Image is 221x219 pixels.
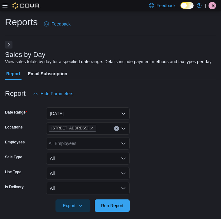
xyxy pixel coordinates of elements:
[5,16,38,28] h1: Reports
[59,199,87,212] span: Export
[5,170,21,175] label: Use Type
[121,141,126,146] button: Open list of options
[28,68,67,80] span: Email Subscription
[55,199,90,212] button: Export
[41,91,73,97] span: Hide Parameters
[121,126,126,131] button: Open list of options
[46,167,130,179] button: All
[41,18,73,30] a: Feedback
[12,2,40,9] img: Cova
[5,140,25,145] label: Employees
[51,125,89,131] span: [STREET_ADDRESS]
[31,87,76,100] button: Hide Parameters
[5,184,24,189] label: Is Delivery
[46,107,130,120] button: [DATE]
[90,126,94,130] button: Remove 5754 Hazeldean Rd from selection in this group
[114,126,119,131] button: Clear input
[5,110,27,115] label: Date Range
[5,155,22,160] label: Sale Type
[5,51,46,58] h3: Sales by Day
[5,58,213,65] div: View sales totals by day for a specified date range. Details include payment methods and tax type...
[5,125,23,130] label: Locations
[46,182,130,194] button: All
[5,41,12,49] button: Next
[209,2,216,9] div: Tarek Bussiere
[205,2,206,9] p: |
[6,68,20,80] span: Report
[46,152,130,165] button: All
[180,2,194,9] input: Dark Mode
[49,125,96,132] span: 5754 Hazeldean Rd
[156,2,175,9] span: Feedback
[5,90,26,97] h3: Report
[51,21,70,27] span: Feedback
[101,203,123,209] span: Run Report
[210,2,214,9] span: TB
[95,199,130,212] button: Run Report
